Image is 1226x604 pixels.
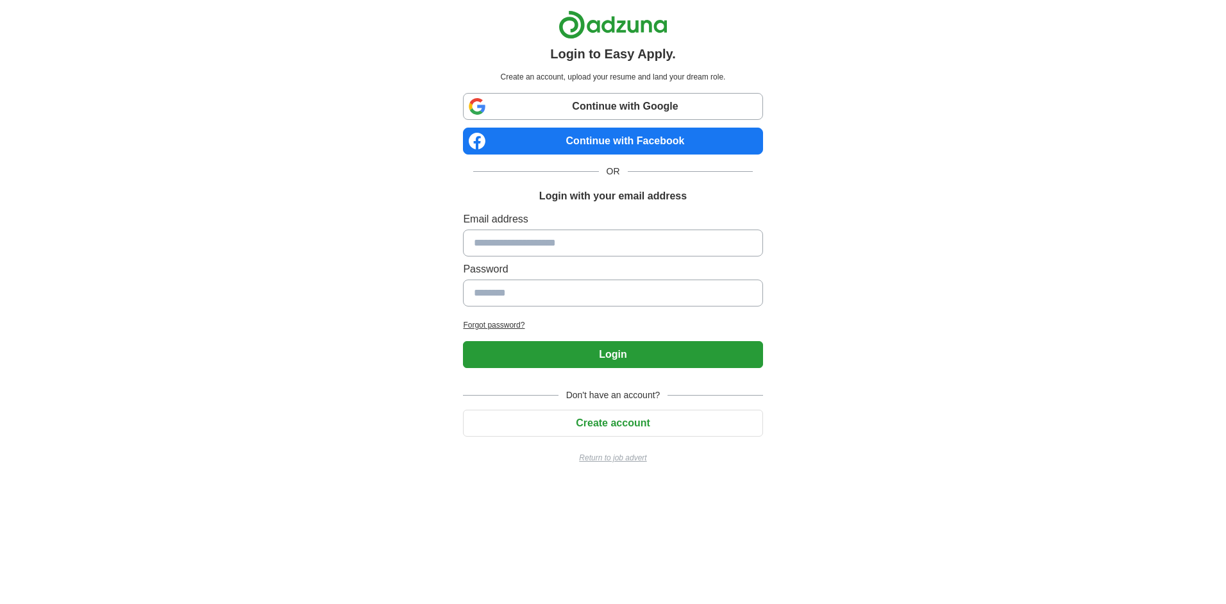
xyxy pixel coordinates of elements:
[463,262,762,277] label: Password
[463,93,762,120] a: Continue with Google
[599,165,628,178] span: OR
[463,341,762,368] button: Login
[466,71,760,83] p: Create an account, upload your resume and land your dream role.
[463,319,762,331] a: Forgot password?
[550,44,676,63] h1: Login to Easy Apply.
[558,10,668,39] img: Adzuna logo
[463,410,762,437] button: Create account
[463,212,762,227] label: Email address
[539,189,687,204] h1: Login with your email address
[463,452,762,464] a: Return to job advert
[463,128,762,155] a: Continue with Facebook
[558,389,668,402] span: Don't have an account?
[463,417,762,428] a: Create account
